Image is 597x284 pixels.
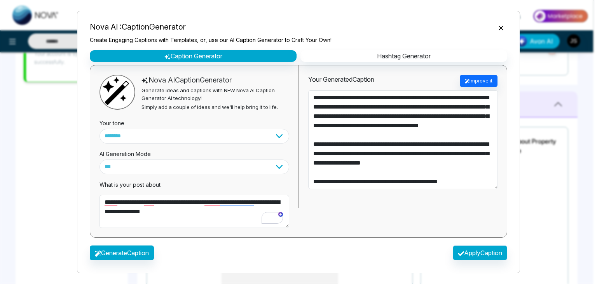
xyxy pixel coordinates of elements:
[99,113,289,129] div: Your tone
[495,22,507,32] button: Close
[90,21,332,33] h5: Nova AI : Caption Generator
[141,87,289,102] p: Generate ideas and captions with NEW Nova AI Caption Generator AI technology!
[141,103,289,111] p: Simply add a couple of ideas and we'll help bring it to life.
[453,245,507,260] button: ApplyCaption
[300,50,507,62] button: Hashtag Generator
[99,181,289,189] p: What is your post about
[90,50,297,62] button: Caption Generator
[141,75,289,85] div: Nova AI Caption Generator
[99,195,289,228] textarea: To enrich screen reader interactions, please activate Accessibility in Grammarly extension settings
[99,144,289,160] div: AI Generation Mode
[308,75,374,87] div: Your Generated Caption
[460,75,497,87] button: Improve it
[90,36,332,44] p: Create Engaging Captions with Templates, or, use our AI Caption Generator to Craft Your Own!
[90,245,154,260] button: GenerateCaption
[100,75,131,107] img: magic-wand
[571,258,589,276] iframe: To enrich screen reader interactions, please activate Accessibility in Grammarly extension settings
